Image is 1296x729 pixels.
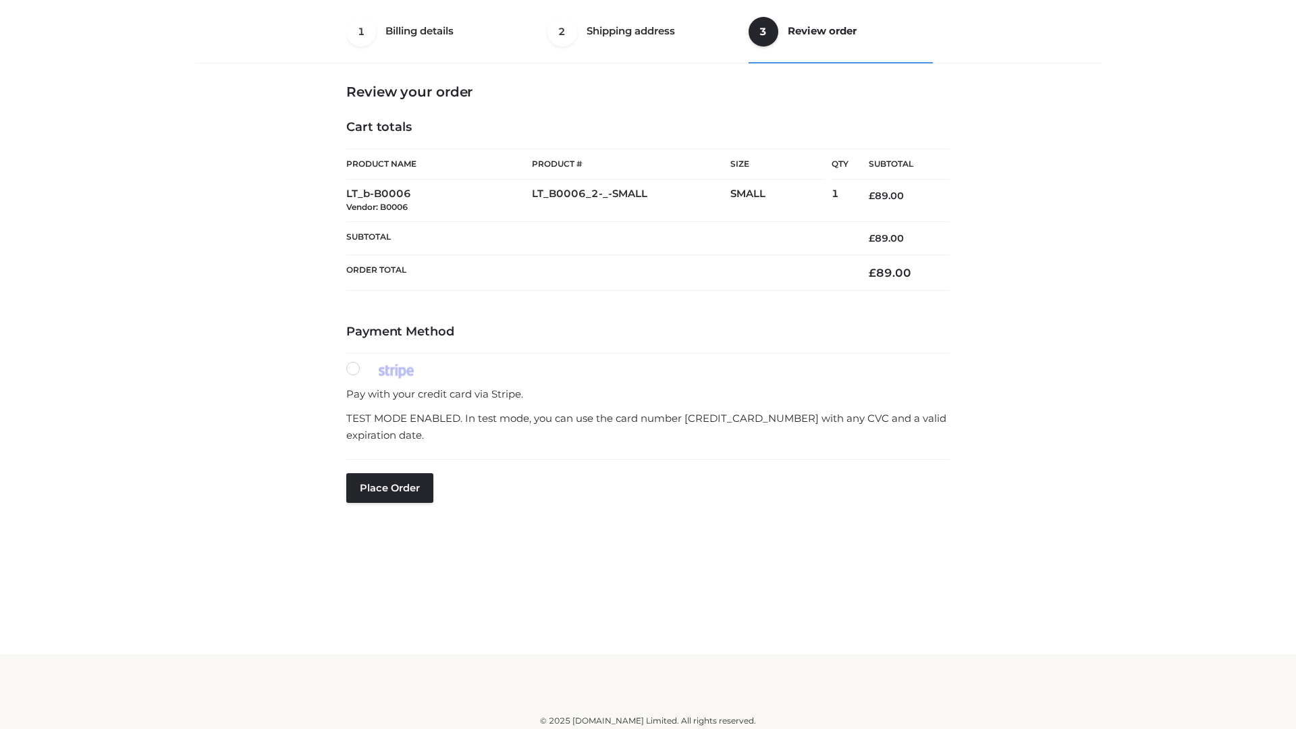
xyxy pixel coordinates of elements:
[346,473,433,503] button: Place order
[869,190,875,202] span: £
[200,714,1096,728] div: © 2025 [DOMAIN_NAME] Limited. All rights reserved.
[848,149,950,180] th: Subtotal
[869,232,904,244] bdi: 89.00
[346,255,848,291] th: Order Total
[346,180,532,222] td: LT_b-B0006
[346,325,950,340] h4: Payment Method
[346,120,950,135] h4: Cart totals
[346,410,950,444] p: TEST MODE ENABLED. In test mode, you can use the card number [CREDIT_CARD_NUMBER] with any CVC an...
[869,266,876,279] span: £
[869,266,911,279] bdi: 89.00
[832,148,848,180] th: Qty
[346,148,532,180] th: Product Name
[346,84,950,100] h3: Review your order
[730,180,832,222] td: SMALL
[869,190,904,202] bdi: 89.00
[532,148,730,180] th: Product #
[532,180,730,222] td: LT_B0006_2-_-SMALL
[346,202,408,212] small: Vendor: B0006
[832,180,848,222] td: 1
[346,221,848,254] th: Subtotal
[730,149,825,180] th: Size
[346,385,950,403] p: Pay with your credit card via Stripe.
[869,232,875,244] span: £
